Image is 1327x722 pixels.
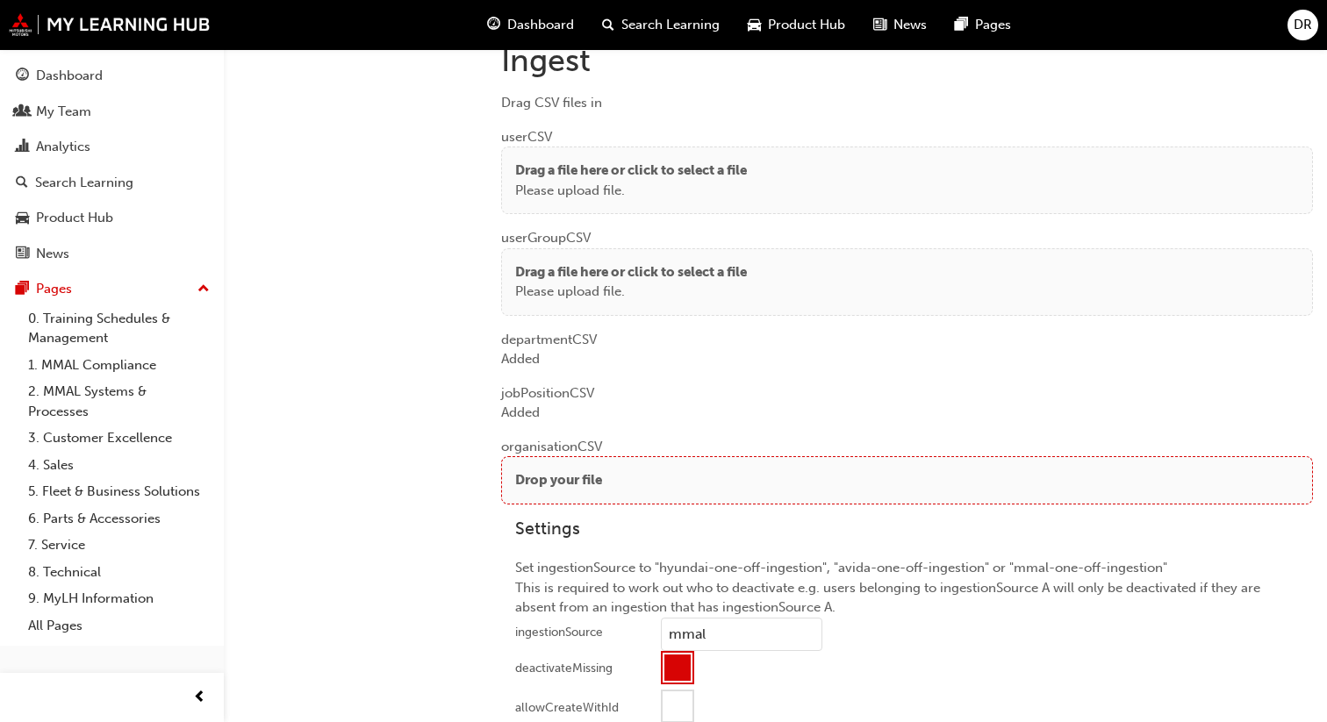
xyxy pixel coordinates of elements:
h3: Settings [515,518,1299,539]
button: Pages [7,273,217,305]
span: car-icon [748,14,761,36]
div: Drag CSV files in [501,93,1313,113]
div: user CSV [501,113,1313,215]
p: Drag a file here or click to select a file [515,262,747,282]
span: Dashboard [507,15,574,35]
button: DR [1288,10,1318,40]
p: Drag a file here or click to select a file [515,161,747,181]
div: Pages [36,279,72,299]
span: pages-icon [16,282,29,297]
button: DashboardMy TeamAnalyticsSearch LearningProduct HubNews [7,56,217,273]
div: Drag a file here or click to select a filePlease upload file. [501,147,1313,214]
div: userGroup CSV [501,214,1313,316]
a: search-iconSearch Learning [588,7,734,43]
div: jobPosition CSV [501,369,1313,423]
span: search-icon [16,175,28,191]
span: search-icon [602,14,614,36]
span: guage-icon [487,14,500,36]
div: Search Learning [35,173,133,193]
input: ingestionSource [661,618,822,651]
span: news-icon [873,14,886,36]
a: 0. Training Schedules & Management [21,305,217,352]
div: Dashboard [36,66,103,86]
a: pages-iconPages [941,7,1025,43]
span: Product Hub [768,15,845,35]
div: department CSV [501,316,1313,369]
span: car-icon [16,211,29,226]
a: All Pages [21,612,217,640]
span: prev-icon [193,687,206,709]
a: 5. Fleet & Business Solutions [21,478,217,505]
div: Analytics [36,137,90,157]
div: ingestionSource [515,624,603,641]
span: news-icon [16,247,29,262]
a: news-iconNews [859,7,941,43]
span: guage-icon [16,68,29,84]
span: up-icon [197,278,210,301]
a: My Team [7,96,217,128]
span: Search Learning [621,15,720,35]
span: pages-icon [955,14,968,36]
div: allowCreateWithId [515,699,619,717]
div: Added [501,403,1313,423]
div: My Team [36,102,91,122]
a: 8. Technical [21,559,217,586]
a: 9. MyLH Information [21,585,217,612]
div: News [36,244,69,264]
h1: Ingest [501,41,1313,80]
div: Drop your file [501,456,1313,504]
div: organisation CSV [501,423,1313,504]
span: chart-icon [16,139,29,155]
a: 3. Customer Excellence [21,425,217,452]
span: Pages [975,15,1011,35]
p: Please upload file. [515,181,747,201]
a: 6. Parts & Accessories [21,505,217,533]
a: 1. MMAL Compliance [21,352,217,379]
a: Dashboard [7,60,217,92]
a: Analytics [7,131,217,163]
div: Added [501,349,1313,369]
a: Product Hub [7,202,217,234]
p: Please upload file. [515,282,747,302]
span: people-icon [16,104,29,120]
p: Drop your file [515,470,602,490]
a: 4. Sales [21,452,217,479]
span: DR [1294,15,1312,35]
a: 7. Service [21,532,217,559]
div: Drag a file here or click to select a filePlease upload file. [501,248,1313,316]
span: News [893,15,927,35]
img: mmal [9,13,211,36]
div: Product Hub [36,208,113,228]
div: deactivateMissing [515,660,613,677]
a: guage-iconDashboard [473,7,588,43]
a: Search Learning [7,167,217,199]
a: 2. MMAL Systems & Processes [21,378,217,425]
a: News [7,238,217,270]
a: car-iconProduct Hub [734,7,859,43]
